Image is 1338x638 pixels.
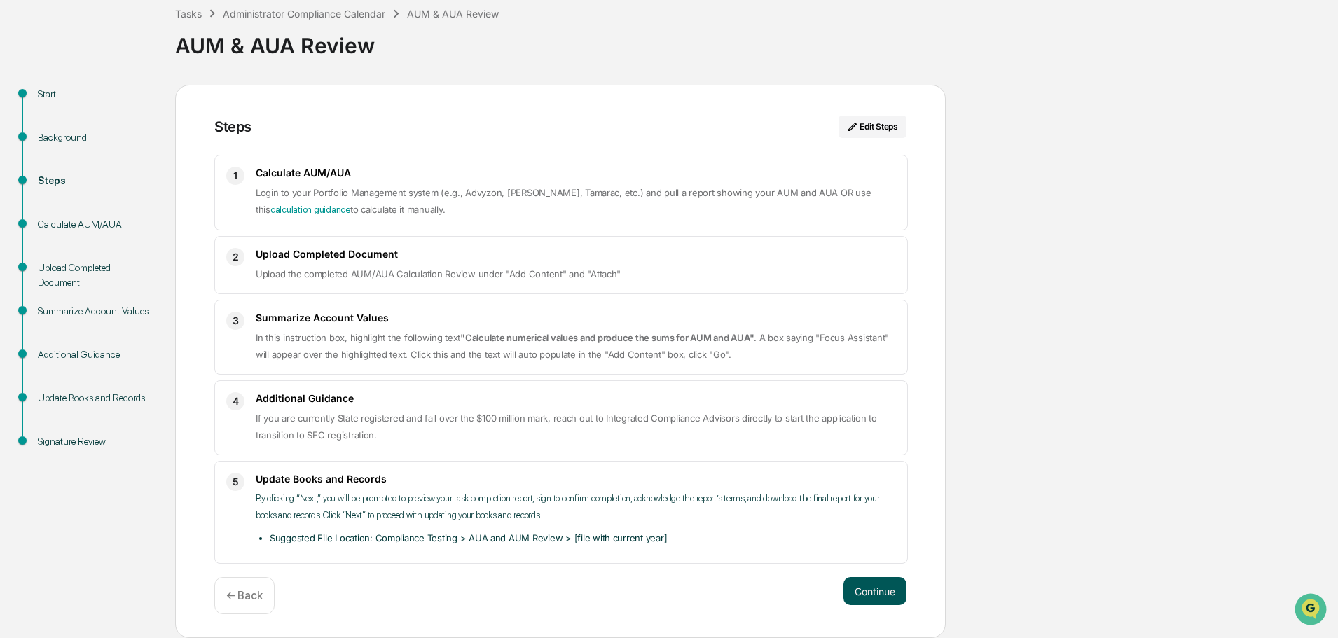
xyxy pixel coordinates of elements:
[38,261,153,290] div: Upload Completed Document
[843,577,906,605] button: Continue
[14,29,255,52] p: How can we help?
[175,22,1331,58] div: AUM & AUA Review
[28,176,90,190] span: Preclearance
[38,174,153,188] div: Steps
[38,434,153,449] div: Signature Review
[28,203,88,217] span: Data Lookup
[175,8,202,20] div: Tasks
[256,332,889,360] span: In this instruction box, highlight the following text . A box saying "Focus Assistant" will appea...
[270,204,350,215] a: calculation guidance
[38,304,153,319] div: Summarize Account Values
[256,268,621,279] span: Upload the completed AUM/AUA Calculation Review under "Add Content" and "Attach"
[256,473,896,485] h3: Update Books and Records
[226,589,263,602] p: ← Back
[256,412,877,441] span: If you are currently State registered and fall over the $100 million mark, reach out to Integrate...
[102,178,113,189] div: 🗄️
[233,249,239,265] span: 2
[99,237,170,248] a: Powered byPylon
[38,130,153,145] div: Background
[256,312,896,324] h3: Summarize Account Values
[256,490,896,524] p: By clicking “Next,” you will be prompted to preview your task completion report, sign to confirm ...
[256,392,896,404] h3: Additional Guidance
[839,116,906,138] button: Edit Steps
[256,187,871,215] span: Login to your Portfolio Management system (e.g., Advyzon, [PERSON_NAME], Tamarac, etc.) and pull ...
[48,121,177,132] div: We're available if you need us!
[233,312,239,329] span: 3
[38,391,153,405] div: Update Books and Records
[38,217,153,232] div: Calculate AUM/AUA
[233,473,239,490] span: 5
[38,87,153,102] div: Start
[48,107,230,121] div: Start new chat
[96,171,179,196] a: 🗄️Attestations
[38,347,153,362] div: Additional Guidance
[116,176,174,190] span: Attestations
[223,8,385,20] div: Administrator Compliance Calendar
[1293,592,1331,630] iframe: Open customer support
[460,332,754,343] strong: "Calculate numerical values and produce the sums for AUM and AUA"
[14,107,39,132] img: 1746055101610-c473b297-6a78-478c-a979-82029cc54cd1
[14,204,25,216] div: 🔎
[214,118,251,135] div: Steps
[14,178,25,189] div: 🖐️
[233,167,237,184] span: 1
[407,8,499,20] div: AUM & AUA Review
[256,248,896,260] h3: Upload Completed Document
[8,197,94,223] a: 🔎Data Lookup
[8,171,96,196] a: 🖐️Preclearance
[238,111,255,128] button: Start new chat
[256,167,896,179] h3: Calculate AUM/AUA
[139,237,170,248] span: Pylon
[270,529,896,546] li: Suggested File Location: Compliance Testing > AUA and AUM Review > [file with current year]
[233,393,239,410] span: 4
